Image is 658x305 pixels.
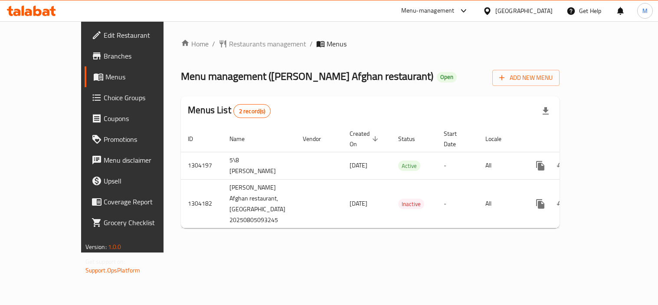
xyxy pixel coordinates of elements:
span: Grocery Checklist [104,217,184,228]
span: [DATE] [350,160,367,171]
span: Created On [350,128,381,149]
span: Branches [104,51,184,61]
th: Actions [523,126,620,152]
a: Promotions [85,129,191,150]
span: 2 record(s) [234,107,271,115]
span: Add New Menu [499,72,553,83]
span: Menus [105,72,184,82]
button: Change Status [551,193,572,214]
a: Menus [85,66,191,87]
button: more [530,155,551,176]
a: Restaurants management [219,39,306,49]
span: 1.0.0 [108,241,121,253]
td: All [478,152,523,179]
span: Edit Restaurant [104,30,184,40]
span: Menus [327,39,347,49]
a: Grocery Checklist [85,212,191,233]
td: 1304197 [181,152,223,179]
span: Name [229,134,256,144]
a: Support.OpsPlatform [85,265,141,276]
span: Start Date [444,128,468,149]
span: Menu management ( [PERSON_NAME] Afghan restaurant ) [181,66,433,86]
li: / [310,39,313,49]
span: Restaurants management [229,39,306,49]
span: Menu disclaimer [104,155,184,165]
td: All [478,179,523,228]
span: Status [398,134,426,144]
table: enhanced table [181,126,620,229]
div: Total records count [233,104,271,118]
span: Promotions [104,134,184,144]
td: 5\8 [PERSON_NAME] [223,152,296,179]
span: Locale [485,134,513,144]
span: Upsell [104,176,184,186]
span: Vendor [303,134,332,144]
span: Active [398,161,420,171]
span: Get support on: [85,256,125,267]
a: Branches [85,46,191,66]
span: [DATE] [350,198,367,209]
a: Menu disclaimer [85,150,191,171]
span: Choice Groups [104,92,184,103]
a: Choice Groups [85,87,191,108]
span: Version: [85,241,107,253]
a: Coupons [85,108,191,129]
button: more [530,193,551,214]
nav: breadcrumb [181,39,560,49]
td: [PERSON_NAME] Afghan restaurant,[GEOGRAPHIC_DATA] 20250805093245 [223,179,296,228]
div: Export file [535,101,556,121]
span: Coupons [104,113,184,124]
span: M [642,6,648,16]
td: 1304182 [181,179,223,228]
button: Add New Menu [492,70,560,86]
span: Inactive [398,199,424,209]
td: - [437,152,478,179]
li: / [212,39,215,49]
span: Open [437,73,457,81]
span: ID [188,134,204,144]
span: Coverage Report [104,197,184,207]
a: Home [181,39,209,49]
a: Coverage Report [85,191,191,212]
div: Menu-management [401,6,455,16]
a: Edit Restaurant [85,25,191,46]
a: Upsell [85,171,191,191]
h2: Menus List [188,104,271,118]
div: [GEOGRAPHIC_DATA] [495,6,553,16]
td: - [437,179,478,228]
div: Open [437,72,457,82]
